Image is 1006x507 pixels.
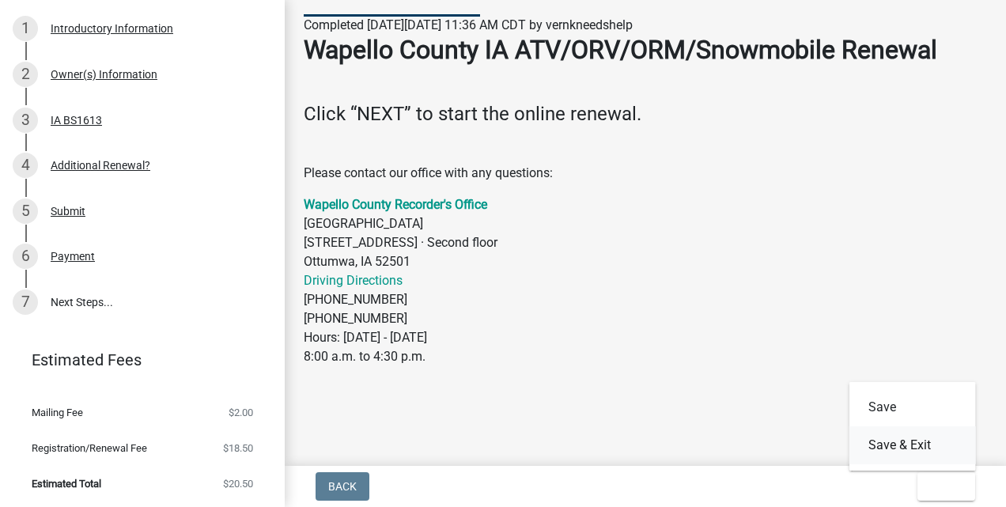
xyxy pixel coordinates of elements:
[917,472,975,501] button: Exit
[13,16,38,41] div: 1
[229,407,253,418] span: $2.00
[51,23,173,34] div: Introductory Information
[51,160,150,171] div: Additional Renewal?
[304,164,987,183] p: Please contact our office with any questions:
[13,153,38,178] div: 4
[51,206,85,217] div: Submit
[316,472,369,501] button: Back
[328,480,357,493] span: Back
[13,62,38,87] div: 2
[32,407,83,418] span: Mailing Fee
[849,382,976,471] div: Exit
[223,479,253,489] span: $20.50
[13,289,38,315] div: 7
[51,115,102,126] div: IA BS1613
[304,103,987,126] h4: Click “NEXT” to start the online renewal.
[32,443,147,453] span: Registration/Renewal Fee
[51,69,157,80] div: Owner(s) Information
[304,35,937,65] strong: Wapello County IA ATV/ORV/ORM/Snowmobile Renewal
[51,251,95,262] div: Payment
[304,195,987,366] p: [GEOGRAPHIC_DATA] [STREET_ADDRESS] · Second floor Ottumwa, IA 52501 [PHONE_NUMBER] [PHONE_NUMBER]...
[13,108,38,133] div: 3
[223,443,253,453] span: $18.50
[304,17,633,32] span: Completed [DATE][DATE] 11:36 AM CDT by vernkneedshelp
[849,388,976,426] button: Save
[13,244,38,269] div: 6
[304,273,403,288] a: Driving Directions
[849,426,976,464] button: Save & Exit
[13,199,38,224] div: 5
[13,344,259,376] a: Estimated Fees
[32,479,101,489] span: Estimated Total
[930,480,953,493] span: Exit
[304,197,487,212] a: Wapello County Recorder's Office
